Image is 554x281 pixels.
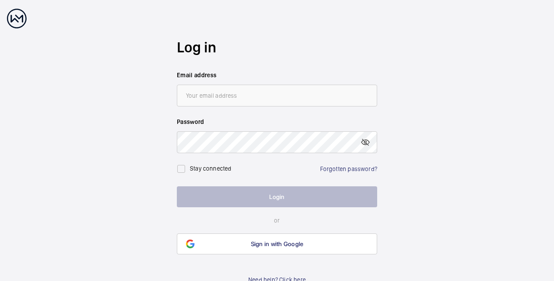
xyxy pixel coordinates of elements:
span: Sign in with Google [251,240,304,247]
button: Login [177,186,377,207]
p: or [177,216,377,225]
label: Email address [177,71,377,79]
label: Password [177,117,377,126]
a: Forgotten password? [320,165,377,172]
label: Stay connected [190,165,232,172]
input: Your email address [177,85,377,106]
h2: Log in [177,37,377,58]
